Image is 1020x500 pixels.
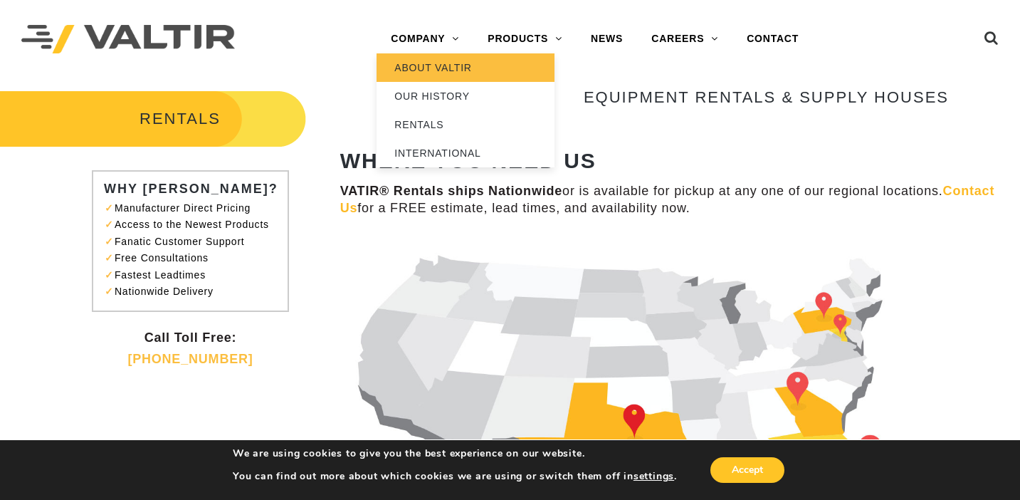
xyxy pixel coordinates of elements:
a: NEWS [577,25,637,53]
a: INTERNATIONAL [377,139,554,167]
p: You can find out more about which cookies we are using or switch them off in . [233,470,677,483]
li: Fanatic Customer Support [111,234,277,250]
a: [PHONE_NUMBER] [127,352,253,366]
li: Access to the Newest Products [111,217,277,233]
p: We are using cookies to give you the best experience on our website. [233,447,677,460]
p: or is available for pickup at any one of our regional locations. for a FREE estimate, lead times,... [340,183,999,217]
li: Nationwide Delivery [111,283,277,300]
li: Fastest Leadtimes [111,267,277,283]
li: Free Consultations [111,250,277,266]
a: Contact Us [340,184,995,214]
a: CONTACT [732,25,813,53]
h3: WHY [PERSON_NAME]? [104,182,284,197]
a: ABOUT VALTIR [377,53,554,82]
img: Valtir [21,25,235,54]
li: Manufacturer Direct Pricing [111,200,277,217]
button: settings [633,470,674,483]
button: Accept [710,457,784,483]
a: RENTALS [377,110,554,139]
strong: VATIR® Rentals ships Nationwide [340,184,562,198]
h3: EQUIPMENT RENTALS & SUPPLY HOUSES [340,89,949,106]
strong: WHERE YOU NEED US [340,149,596,172]
a: PRODUCTS [473,25,577,53]
a: OUR HISTORY [377,82,554,110]
strong: Call Toll Free: [144,330,237,345]
a: COMPANY [377,25,473,53]
a: CAREERS [637,25,732,53]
